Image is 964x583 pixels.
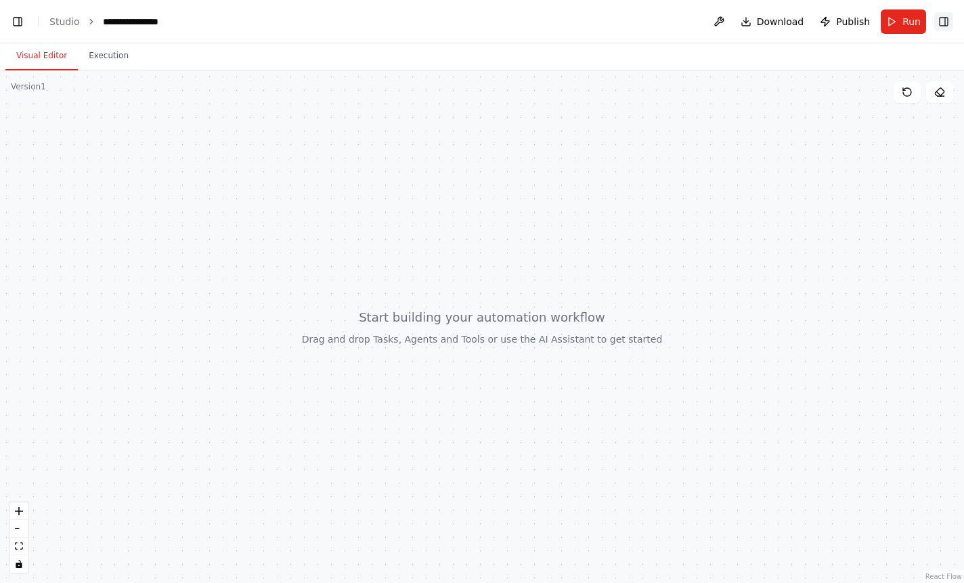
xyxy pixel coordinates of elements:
a: Studio [49,16,80,27]
button: toggle interactivity [10,555,28,573]
button: fit view [10,538,28,555]
button: Execution [78,42,139,70]
button: Run [881,9,926,34]
button: zoom in [10,502,28,520]
button: Show left sidebar [8,12,27,31]
span: Download [757,15,804,28]
div: Version 1 [11,81,46,92]
a: React Flow attribution [925,573,962,580]
button: Hide right sidebar [934,12,953,31]
button: Visual Editor [5,42,78,70]
button: zoom out [10,520,28,538]
div: React Flow controls [10,502,28,573]
span: Publish [836,15,870,28]
button: Publish [814,9,875,34]
span: Run [902,15,921,28]
nav: breadcrumb [49,15,170,28]
button: Download [735,9,810,34]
